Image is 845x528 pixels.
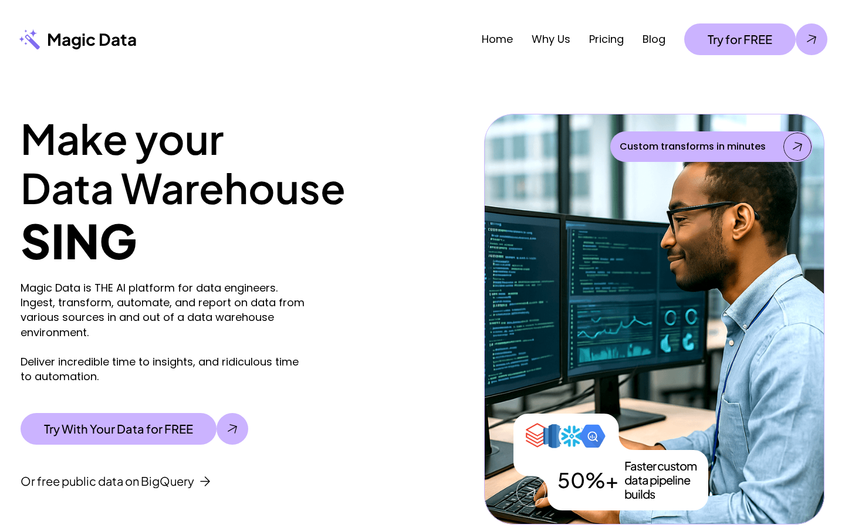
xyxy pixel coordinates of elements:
[21,474,210,488] a: Or free public data on BigQuery
[643,32,665,46] a: Blog
[21,211,137,270] strong: SING
[589,32,624,46] a: Pricing
[557,468,618,492] p: 50%+
[532,32,570,46] a: Why Us
[482,32,513,46] a: Home
[610,131,813,162] a: Custom transforms in minutes
[21,413,248,445] a: Try With Your Data for FREE
[381,387,467,427] p: Finally achieve incredible time to insights
[21,114,477,212] h1: Make your Data Warehouse
[708,32,772,46] p: Try for FREE
[620,140,766,154] p: Custom transforms in minutes
[21,474,194,488] p: Or free public data on BigQuery
[684,23,827,55] a: Try for FREE
[21,280,310,384] p: Magic Data is THE AI platform for data engineers. Ingest, transform, automate, and report on data...
[624,459,711,501] p: Faster custom data pipeline builds
[44,422,193,436] p: Try With Your Data for FREE
[47,29,137,50] p: Magic Data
